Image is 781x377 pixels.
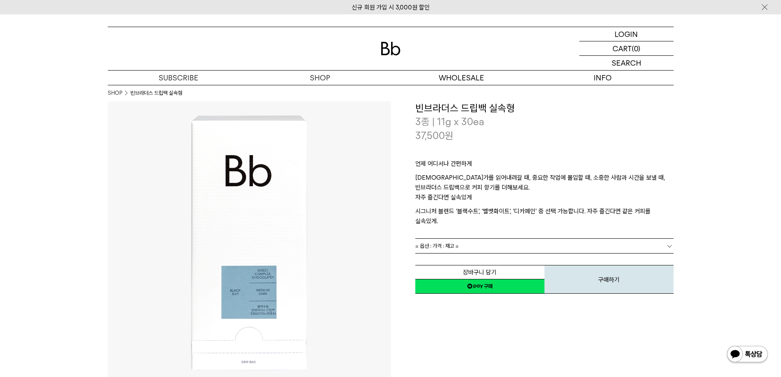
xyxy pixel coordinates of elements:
a: 새창 [415,279,544,294]
a: LOGIN [579,27,674,41]
span: = 옵션 : 가격 : 재고 = [415,239,459,253]
p: SEARCH [612,56,641,70]
p: 자주 즐긴다면 실속있게 [415,192,674,206]
a: SUBSCRIBE [108,71,249,85]
p: 시그니처 블렌드 '블랙수트', '벨벳화이트', '디카페인' 중 선택 가능합니다. 자주 즐긴다면 같은 커피를 실속있게. [415,206,674,226]
h3: 빈브라더스 드립백 실속형 [415,101,674,115]
button: 구매하기 [544,265,674,294]
li: 빈브라더스 드립백 실속형 [130,89,182,97]
button: 장바구니 담기 [415,265,544,279]
p: 3종 | 11g x 30ea [415,115,674,129]
p: [DEMOGRAPHIC_DATA]가를 읽어내려갈 때, 중요한 작업에 몰입할 때, 소중한 사람과 시간을 보낼 때, 빈브라더스 드립백으로 커피 향기를 더해보세요. [415,173,674,192]
img: 카카오톡 채널 1:1 채팅 버튼 [726,345,769,365]
p: LOGIN [615,27,638,41]
a: CART (0) [579,41,674,56]
a: SHOP [249,71,391,85]
span: 원 [445,130,453,142]
p: CART [613,41,632,55]
img: 로고 [381,42,401,55]
p: 37,500 [415,129,453,143]
a: SHOP [108,89,122,97]
p: WHOLESALE [391,71,532,85]
p: (0) [632,41,640,55]
p: INFO [532,71,674,85]
a: 신규 회원 가입 시 3,000원 할인 [352,4,430,11]
p: 언제 어디서나 간편하게 [415,159,674,173]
